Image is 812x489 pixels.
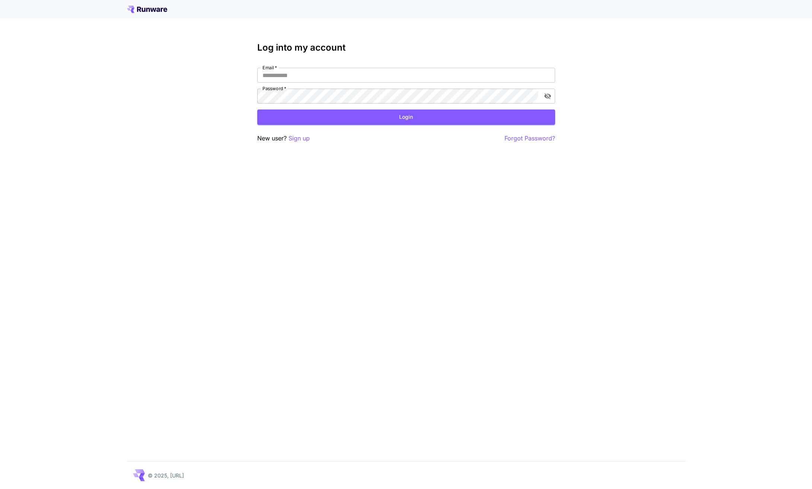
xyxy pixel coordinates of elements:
[257,109,555,125] button: Login
[148,471,184,479] p: © 2025, [URL]
[257,42,555,53] h3: Log into my account
[541,89,554,103] button: toggle password visibility
[262,64,277,71] label: Email
[257,134,310,143] p: New user?
[504,134,555,143] button: Forgot Password?
[289,134,310,143] button: Sign up
[262,85,286,92] label: Password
